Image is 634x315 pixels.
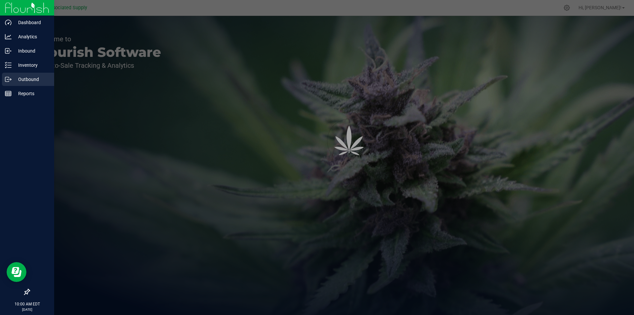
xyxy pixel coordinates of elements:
[3,307,51,312] p: [DATE]
[5,19,12,26] inline-svg: Dashboard
[12,90,51,98] p: Reports
[5,76,12,83] inline-svg: Outbound
[3,301,51,307] p: 10:00 AM EDT
[12,75,51,83] p: Outbound
[12,47,51,55] p: Inbound
[5,90,12,97] inline-svg: Reports
[12,19,51,26] p: Dashboard
[7,262,26,282] iframe: Resource center
[12,61,51,69] p: Inventory
[5,48,12,54] inline-svg: Inbound
[5,33,12,40] inline-svg: Analytics
[5,62,12,68] inline-svg: Inventory
[12,33,51,41] p: Analytics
